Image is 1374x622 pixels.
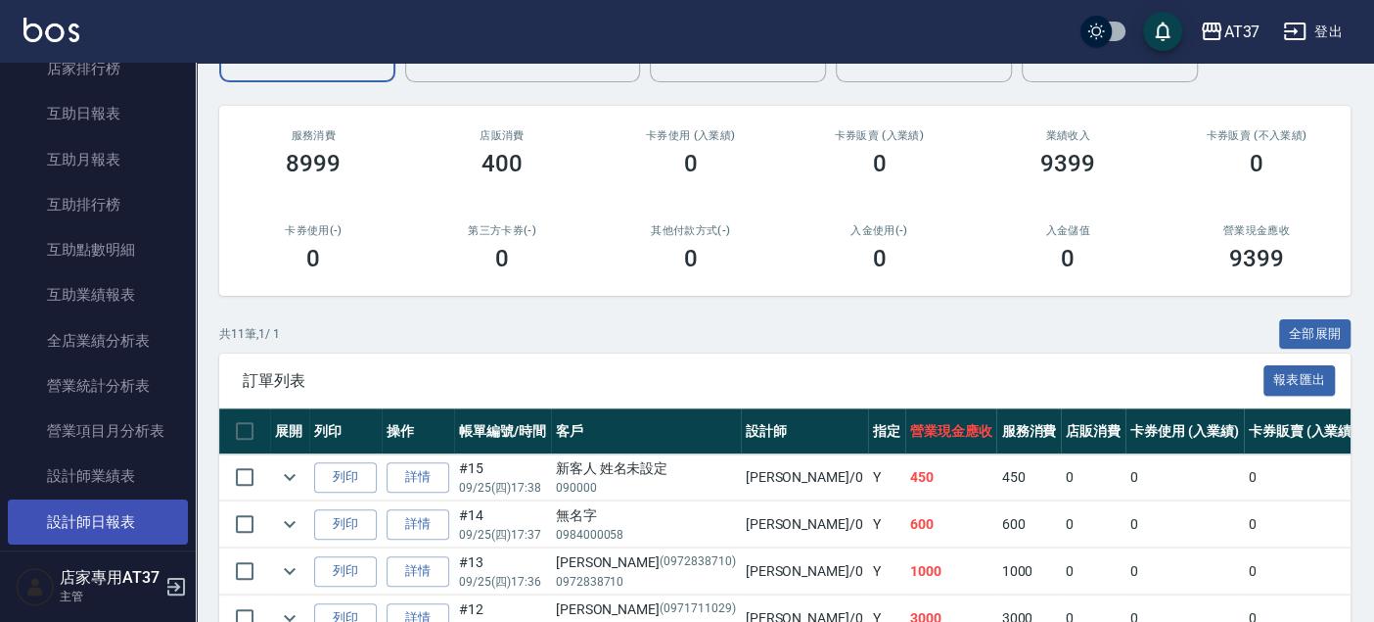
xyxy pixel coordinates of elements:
p: 0984000058 [556,526,736,544]
a: 設計師業績分析表 [8,545,188,590]
h3: 0 [306,245,320,272]
th: 帳單編號/時間 [454,408,551,455]
a: 設計師業績表 [8,454,188,499]
td: #15 [454,455,551,501]
td: 0 [1061,455,1125,501]
a: 互助業績報表 [8,272,188,317]
th: 店販消費 [1061,408,1125,455]
button: 列印 [314,509,377,540]
td: 0 [1125,549,1244,595]
button: 列印 [314,462,377,493]
p: 09/25 (四) 17:37 [459,526,546,544]
h2: 卡券使用 (入業績) [619,129,761,142]
h3: 0 [1250,150,1263,177]
a: 互助排行榜 [8,182,188,227]
h2: 卡券販賣 (不入業績) [1185,129,1327,142]
td: 0 [1244,549,1362,595]
h3: 0 [495,245,509,272]
td: 0 [1244,455,1362,501]
h3: 8999 [286,150,341,177]
h3: 9399 [1040,150,1095,177]
td: 0 [1125,502,1244,548]
th: 指定 [868,408,905,455]
td: 0 [1125,455,1244,501]
th: 卡券販賣 (入業績) [1244,408,1362,455]
h2: 營業現金應收 [1185,224,1327,237]
a: 全店業績分析表 [8,318,188,363]
td: [PERSON_NAME] /0 [741,549,868,595]
h2: 入金使用(-) [808,224,950,237]
p: 共 11 筆, 1 / 1 [219,325,280,343]
p: (0971711029) [660,599,736,620]
h2: 入金儲值 [997,224,1139,237]
td: #14 [454,502,551,548]
h2: 其他付款方式(-) [619,224,761,237]
td: 450 [996,455,1061,501]
p: (0972838710) [660,552,736,573]
th: 設計師 [741,408,868,455]
div: [PERSON_NAME] [556,599,736,620]
button: 登出 [1275,14,1351,50]
td: 0 [1244,502,1362,548]
button: AT37 [1192,12,1267,52]
button: 報表匯出 [1263,365,1336,396]
a: 店家排行榜 [8,46,188,91]
h3: 9399 [1229,245,1284,272]
img: Person [16,567,55,606]
button: expand row [275,462,304,492]
td: 0 [1061,549,1125,595]
a: 互助日報表 [8,91,188,136]
th: 客戶 [551,408,741,455]
button: 列印 [314,556,377,587]
td: 600 [996,502,1061,548]
button: 全部展開 [1279,319,1351,350]
td: #13 [454,549,551,595]
a: 詳情 [387,509,449,540]
td: Y [868,502,905,548]
h3: 0 [872,245,886,272]
th: 營業現金應收 [905,408,997,455]
a: 報表匯出 [1263,370,1336,389]
h2: 第三方卡券(-) [432,224,573,237]
img: Logo [23,18,79,42]
h3: 0 [684,245,698,272]
h2: 卡券使用(-) [243,224,385,237]
th: 卡券使用 (入業績) [1125,408,1244,455]
td: [PERSON_NAME] /0 [741,502,868,548]
th: 展開 [270,408,309,455]
h2: 卡券販賣 (入業績) [808,129,950,142]
td: Y [868,455,905,501]
h2: 業績收入 [997,129,1139,142]
h3: 0 [684,150,698,177]
td: Y [868,549,905,595]
p: 090000 [556,479,736,497]
h3: 0 [1061,245,1075,272]
th: 操作 [382,408,454,455]
a: 互助月報表 [8,137,188,182]
p: 09/25 (四) 17:38 [459,479,546,497]
button: expand row [275,509,304,539]
a: 詳情 [387,462,449,493]
td: 1000 [996,549,1061,595]
h5: 店家專用AT37 [60,568,160,588]
a: 營業統計分析表 [8,363,188,408]
div: 無名字 [556,505,736,526]
td: [PERSON_NAME] /0 [741,455,868,501]
div: [PERSON_NAME] [556,552,736,573]
p: 0972838710 [556,573,736,591]
a: 設計師日報表 [8,500,188,545]
p: 主管 [60,588,160,605]
button: save [1143,12,1182,51]
td: 1000 [905,549,997,595]
h3: 服務消費 [243,129,385,142]
a: 互助點數明細 [8,227,188,272]
a: 營業項目月分析表 [8,408,188,454]
th: 服務消費 [996,408,1061,455]
td: 0 [1061,502,1125,548]
h3: 0 [872,150,886,177]
p: 09/25 (四) 17:36 [459,573,546,591]
td: 600 [905,502,997,548]
h3: 400 [481,150,523,177]
td: 450 [905,455,997,501]
div: AT37 [1223,20,1259,44]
